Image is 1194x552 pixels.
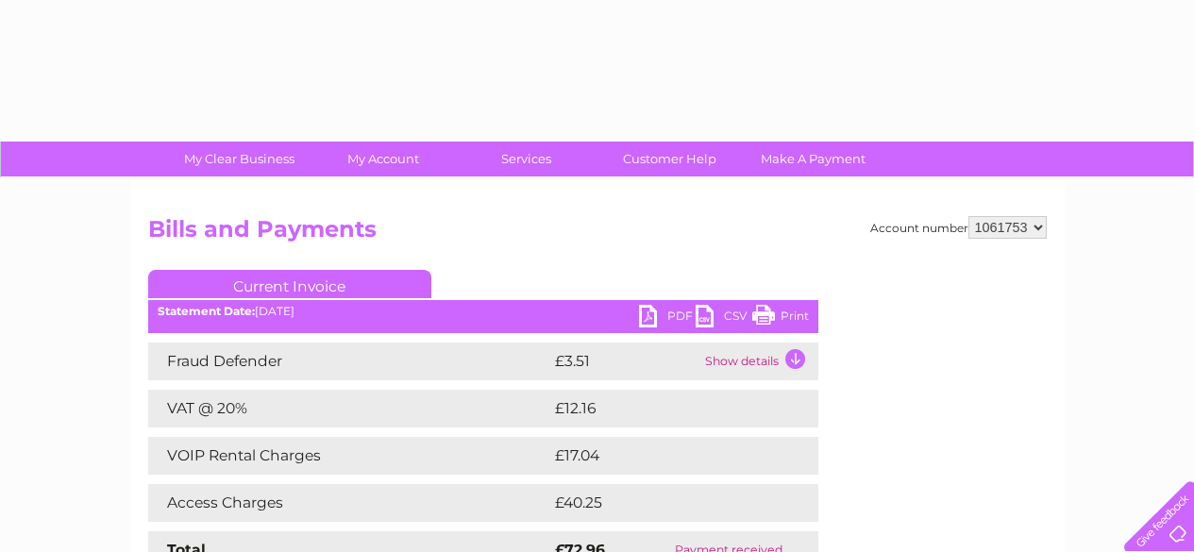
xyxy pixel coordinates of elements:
a: Current Invoice [148,270,431,298]
a: My Clear Business [161,142,317,176]
b: Statement Date: [158,304,255,318]
td: VOIP Rental Charges [148,437,550,475]
h2: Bills and Payments [148,216,1047,252]
td: £12.16 [550,390,777,427]
td: Access Charges [148,484,550,522]
td: £17.04 [550,437,779,475]
td: Fraud Defender [148,343,550,380]
td: £40.25 [550,484,780,522]
a: PDF [639,305,696,332]
td: VAT @ 20% [148,390,550,427]
div: Account number [870,216,1047,239]
a: Make A Payment [735,142,891,176]
td: Show details [700,343,818,380]
a: Services [448,142,604,176]
div: [DATE] [148,305,818,318]
a: Print [752,305,809,332]
a: My Account [305,142,461,176]
a: CSV [696,305,752,332]
a: Customer Help [592,142,748,176]
td: £3.51 [550,343,700,380]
